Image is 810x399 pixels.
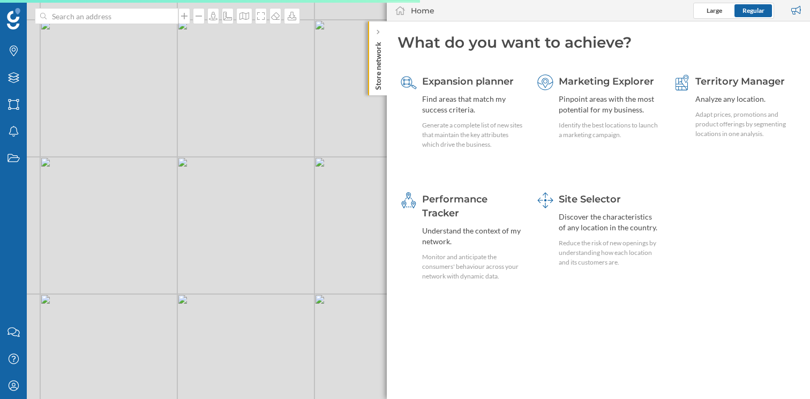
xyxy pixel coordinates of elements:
[559,193,621,205] span: Site Selector
[695,76,785,87] span: Territory Manager
[695,94,796,104] div: Analyze any location.
[422,193,487,219] span: Performance Tracker
[422,76,514,87] span: Expansion planner
[707,6,722,14] span: Large
[742,6,764,14] span: Regular
[559,76,654,87] span: Marketing Explorer
[559,121,659,140] div: Identify the best locations to launch a marketing campaign.
[373,37,384,90] p: Store network
[674,74,690,91] img: territory-manager.svg
[537,192,553,208] img: dashboards-manager.svg
[559,94,659,115] div: Pinpoint areas with the most potential for my business.
[411,5,434,16] div: Home
[422,121,523,149] div: Generate a complete list of new sites that maintain the key attributes which drive the business.
[537,74,553,91] img: explorer.svg
[7,8,20,29] img: Geoblink Logo
[401,74,417,91] img: search-areas.svg
[422,252,523,281] div: Monitor and anticipate the consumers' behaviour across your network with dynamic data.
[401,192,417,208] img: monitoring-360.svg
[695,110,796,139] div: Adapt prices, promotions and product offerings by segmenting locations in one analysis.
[559,238,659,267] div: Reduce the risk of new openings by understanding how each location and its customers are.
[559,212,659,233] div: Discover the characteristics of any location in the country.
[422,94,523,115] div: Find areas that match my success criteria.
[422,225,523,247] div: Understand the context of my network.
[397,32,799,52] div: What do you want to achieve?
